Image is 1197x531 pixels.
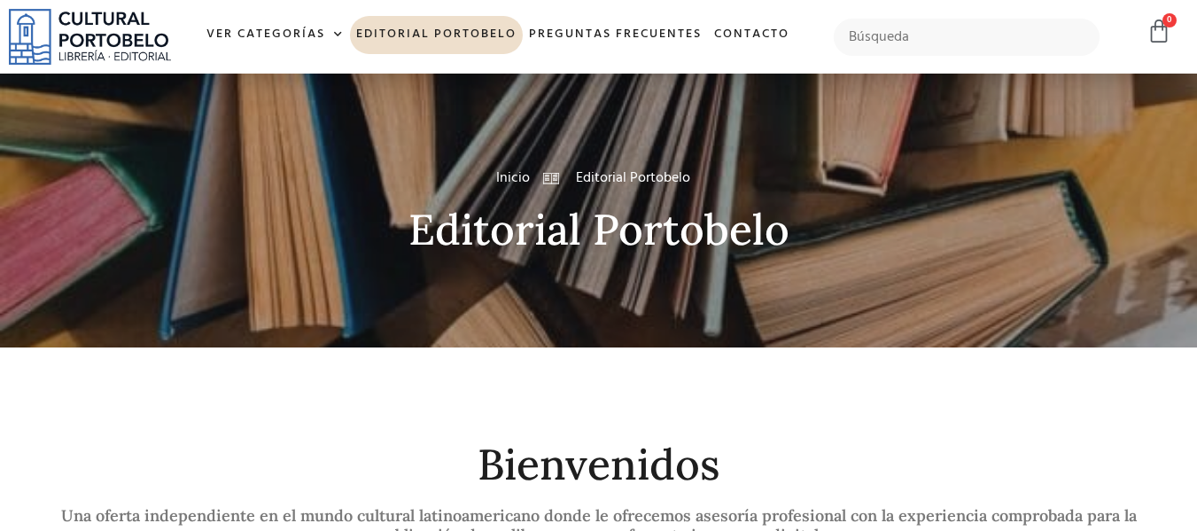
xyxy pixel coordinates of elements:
[350,16,523,54] a: Editorial Portobelo
[1146,19,1171,44] a: 0
[41,207,1157,254] h2: Editorial Portobelo
[523,16,708,54] a: Preguntas frecuentes
[41,441,1157,488] h2: Bienvenidos
[200,16,350,54] a: Ver Categorías
[571,168,690,189] span: Editorial Portobelo
[496,168,530,189] a: Inicio
[834,19,1100,56] input: Búsqueda
[708,16,796,54] a: Contacto
[1162,13,1177,27] span: 0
